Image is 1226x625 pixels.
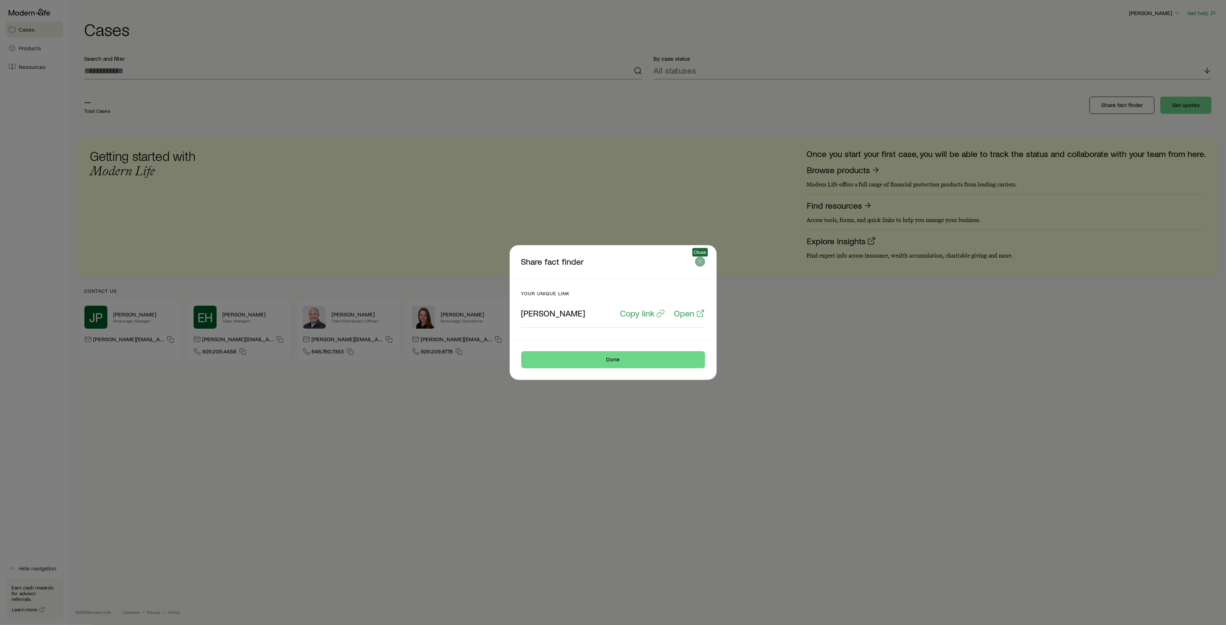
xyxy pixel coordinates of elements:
button: Done [521,351,705,369]
p: [PERSON_NAME] [521,309,586,319]
p: Copy link [620,309,655,319]
p: Open [674,309,695,319]
span: Close [694,249,707,255]
a: Open [674,308,705,319]
button: Copy link [620,308,665,319]
p: Share fact finder [521,257,695,268]
p: Your unique link [521,291,705,297]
